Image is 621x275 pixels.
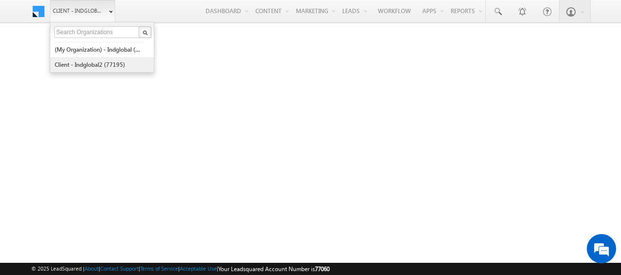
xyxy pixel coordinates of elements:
span: 77060 [315,265,330,273]
div: Minimize live chat window [160,5,184,28]
a: About [84,265,99,272]
span: © 2025 LeadSquared | | | | | [31,264,330,274]
span: Your Leadsquared Account Number is [218,265,330,273]
div: Chat with us now [51,51,164,64]
a: Client - indglobal2 (77195) [54,57,144,72]
a: Terms of Service [140,265,178,272]
a: (My Organization) - indglobal (48060) [54,42,144,57]
a: Contact Support [100,265,139,272]
input: Search Organizations [54,26,140,38]
img: Search [143,30,147,35]
textarea: Type your message and hit 'Enter' [13,90,178,203]
img: d_60004797649_company_0_60004797649 [17,51,41,64]
span: Client - indglobal1 (77060) [53,6,104,16]
a: Acceptable Use [180,265,217,272]
em: Start Chat [133,211,177,224]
